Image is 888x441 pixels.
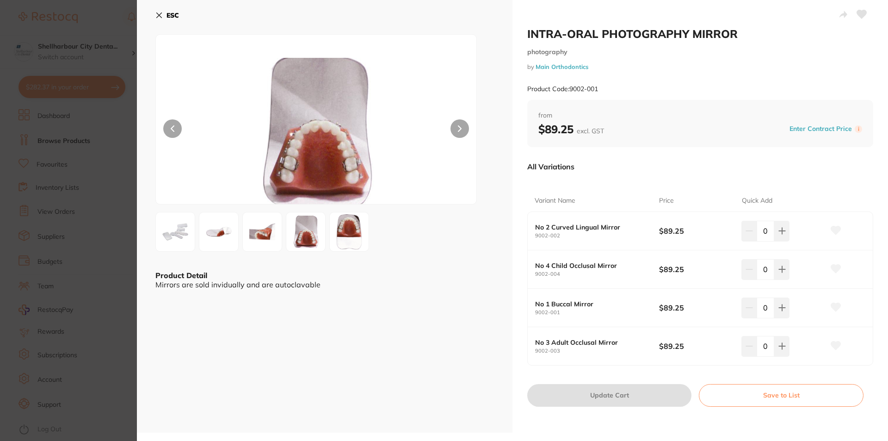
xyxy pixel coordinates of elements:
[527,85,598,93] small: Product Code: 9002-001
[659,196,674,205] p: Price
[535,196,575,205] p: Variant Name
[699,384,863,406] button: Save to List
[220,58,413,204] img: MTY0MjM4OTU4Nw
[535,310,659,316] small: 9002-001
[659,264,734,274] b: $89.25
[246,219,279,244] img: MTY0MjM4OTU4Nw
[659,226,734,236] b: $89.25
[159,215,192,248] img: ODc
[535,300,647,308] b: No 1 Buccal Mirror
[527,48,873,56] small: photography
[289,212,322,252] img: MTY0MjM4OTU4Nw
[577,127,604,135] span: excl. GST
[535,348,659,354] small: 9002-003
[536,63,588,70] a: Main Orthodontics
[535,233,659,239] small: 9002-002
[333,210,366,255] img: MTY0MjM4OTU4Nw
[535,224,647,231] b: No 2 Curved Lingual Mirror
[538,111,862,120] span: from
[787,124,855,133] button: Enter Contract Price
[855,125,862,133] label: i
[535,339,647,346] b: No 3 Adult Occlusal Mirror
[659,341,734,351] b: $89.25
[535,262,647,269] b: No 4 Child Occlusal Mirror
[155,7,179,23] button: ESC
[527,27,873,41] h2: INTRA-ORAL PHOTOGRAPHY MIRROR
[155,280,494,289] div: Mirrors are sold invidually and are autoclavable
[527,63,873,70] small: by
[742,196,772,205] p: Quick Add
[659,303,734,313] b: $89.25
[527,162,574,171] p: All Variations
[155,271,207,280] b: Product Detail
[202,223,235,240] img: MTY0MjM4OTU4Nw
[535,271,659,277] small: 9002-004
[166,11,179,19] b: ESC
[538,122,604,136] b: $89.25
[527,384,691,406] button: Update Cart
